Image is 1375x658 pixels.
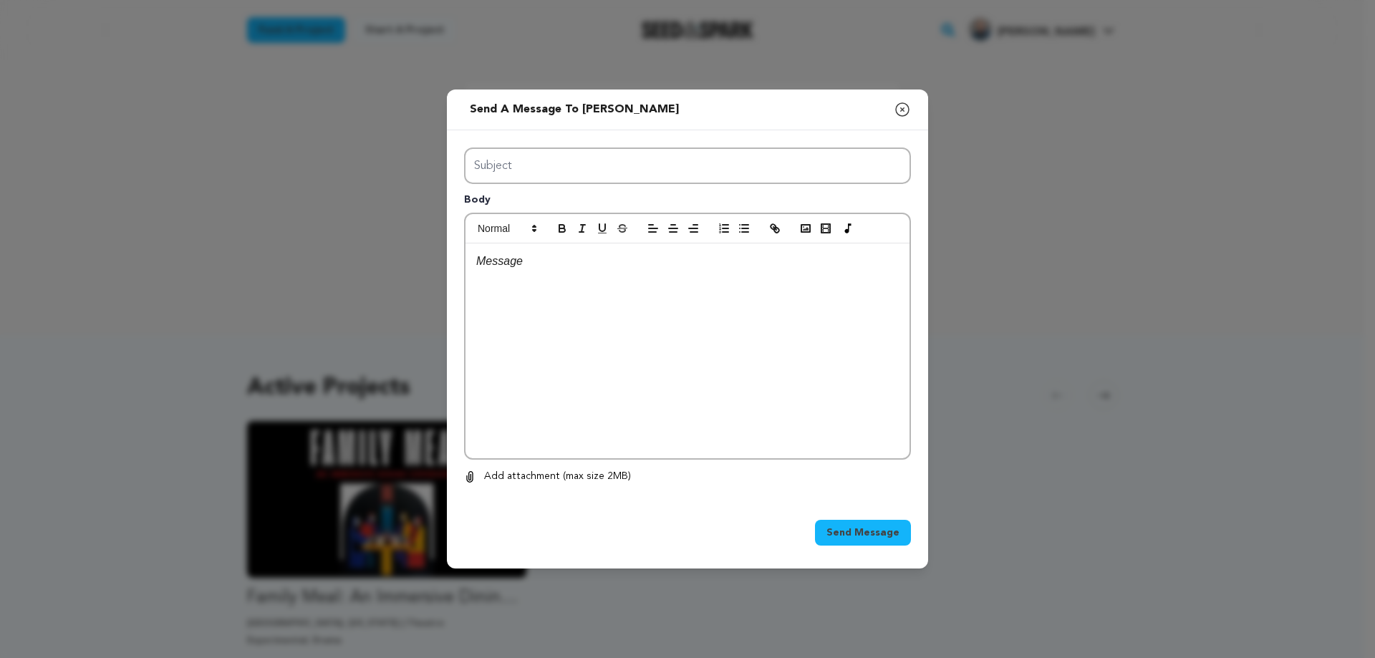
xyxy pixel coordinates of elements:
h2: Send a message to [PERSON_NAME] [464,95,685,124]
p: Add attachment (max size 2MB) [484,468,631,485]
span: Send Message [826,526,899,540]
button: Send Message [815,520,911,546]
input: Enter subject [464,147,911,184]
button: Add attachment (max size 2MB) [464,468,631,485]
p: Body [464,193,911,213]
